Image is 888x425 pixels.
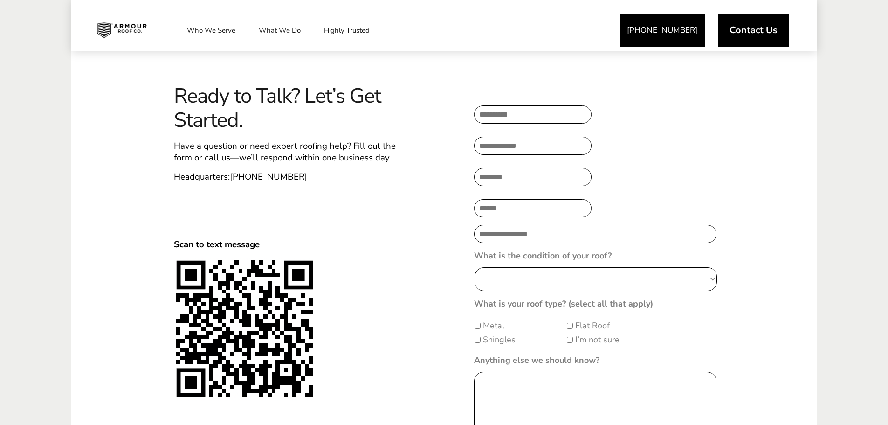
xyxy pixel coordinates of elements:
[174,171,307,183] span: Headquarters:
[718,14,789,47] a: Contact Us
[575,320,610,332] label: Flat Roof
[730,26,778,35] span: Contact Us
[483,334,516,346] label: Shingles
[174,140,396,164] span: Have a question or need expert roofing help? Fill out the form or call us—we’ll respond within on...
[474,355,599,366] label: Anything else we should know?
[575,334,620,346] label: I’m not sure
[474,299,653,309] label: What is your roof type? (select all that apply)
[178,19,245,42] a: Who We Serve
[315,19,379,42] a: Highly Trusted
[483,320,504,332] label: Metal
[174,238,260,251] span: Scan to text message
[620,14,705,47] a: [PHONE_NUMBER]
[230,171,307,183] a: [PHONE_NUMBER]
[474,251,612,261] label: What is the condition of your roof?
[89,19,154,42] img: Industrial and Commercial Roofing Company | Armour Roof Co.
[249,19,310,42] a: What We Do
[174,84,405,133] span: Ready to Talk? Let’s Get Started.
